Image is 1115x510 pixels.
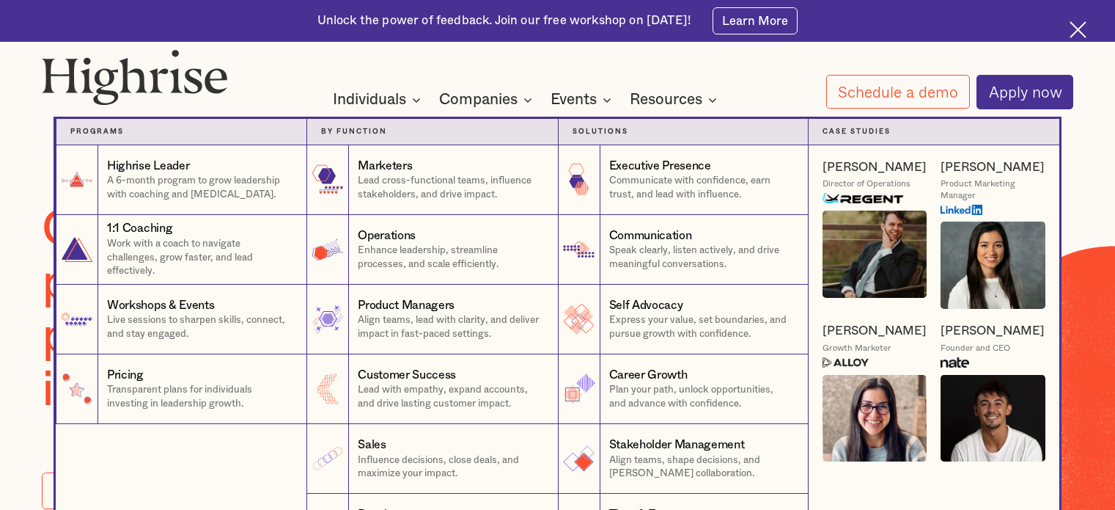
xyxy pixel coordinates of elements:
p: Communicate with confidence, earn trust, and lead with influence. [609,174,794,201]
a: Workshops & EventsLive sessions to sharpen skills, connect, and stay engaged. [56,285,306,354]
p: Enhance leadership, streamline processes, and scale efficiently. [358,244,543,271]
div: Unlock the power of feedback. Join our free workshop on [DATE]! [317,12,691,29]
strong: Programs [70,128,124,135]
a: Stakeholder ManagementAlign teams, shape decisions, and [PERSON_NAME] collaboration. [558,424,809,494]
a: CommunicationSpeak clearly, listen actively, and drive meaningful conversations. [558,215,809,285]
a: Schedule a demo [826,75,970,109]
a: [PERSON_NAME] [941,159,1045,175]
a: Executive PresenceCommunicate with confidence, earn trust, and lead with influence. [558,145,809,215]
p: Express your value, set boundaries, and pursue growth with confidence. [609,313,794,340]
p: Plan your path, unlock opportunities, and advance with confidence. [609,383,794,410]
img: Cross icon [1070,21,1086,38]
a: SalesInfluence decisions, close deals, and maximize your impact. [306,424,557,494]
div: Career Growth [609,367,688,384]
a: Self AdvocacyExpress your value, set boundaries, and pursue growth with confidence. [558,285,809,354]
p: Live sessions to sharpen skills, connect, and stay engaged. [107,313,292,340]
div: Communication [609,227,692,244]
div: Workshops & Events [107,297,214,314]
div: Growth Marketer [823,343,891,354]
div: Self Advocacy [609,297,683,314]
p: Align teams, lead with clarity, and deliver impact in fast-paced settings. [358,313,543,340]
div: Customer Success [358,367,456,384]
h1: Online leadership development program for growth-minded professionals in fast-paced industries [42,203,795,418]
a: Customer SuccessLead with empathy, expand accounts, and drive lasting customer impact. [306,354,557,424]
p: Lead with empathy, expand accounts, and drive lasting customer impact. [358,383,543,410]
p: A 6-month program to grow leadership with coaching and [MEDICAL_DATA]. [107,174,292,201]
a: Apply now [976,75,1073,109]
div: 1:1 Coaching [107,220,172,237]
a: [PERSON_NAME] [941,323,1045,339]
div: Sales [358,437,386,453]
p: Influence decisions, close deals, and maximize your impact. [358,453,543,481]
div: Operations [358,227,416,244]
div: Product Marketing Manager [941,178,1045,200]
div: Marketers [358,158,412,175]
a: Get started [42,473,159,509]
p: Transparent plans for individuals investing in leadership growth. [107,383,292,410]
strong: by function [321,128,387,135]
div: Product Managers [358,297,455,314]
strong: Case Studies [823,128,891,135]
strong: Solutions [573,128,628,135]
p: Work with a coach to navigate challenges, grow faster, and lead effectively. [107,237,292,278]
div: Executive Presence [609,158,711,175]
div: Director of Operations [823,178,910,189]
p: Lead cross-functional teams, influence stakeholders, and drive impact. [358,174,543,201]
img: Highrise logo [42,49,228,106]
a: Career GrowthPlan your path, unlock opportunities, and advance with confidence. [558,354,809,424]
p: Speak clearly, listen actively, and drive meaningful conversations. [609,244,794,271]
a: Highrise LeaderA 6-month program to grow leadership with coaching and [MEDICAL_DATA]. [56,145,306,215]
a: [PERSON_NAME] [823,323,927,339]
div: Founder and CEO [941,343,1010,354]
div: Highrise Leader [107,158,189,175]
div: Stakeholder Management [609,437,745,453]
a: [PERSON_NAME] [823,159,927,175]
p: Align teams, shape decisions, and [PERSON_NAME] collaboration. [609,453,794,481]
a: MarketersLead cross-functional teams, influence stakeholders, and drive impact. [306,145,557,215]
a: 1:1 CoachingWork with a coach to navigate challenges, grow faster, and lead effectively. [56,215,306,285]
a: PricingTransparent plans for individuals investing in leadership growth. [56,354,306,424]
a: Learn More [713,7,798,34]
a: Product ManagersAlign teams, lead with clarity, and deliver impact in fast-paced settings. [306,285,557,354]
div: Pricing [107,367,144,384]
a: OperationsEnhance leadership, streamline processes, and scale efficiently. [306,215,557,285]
